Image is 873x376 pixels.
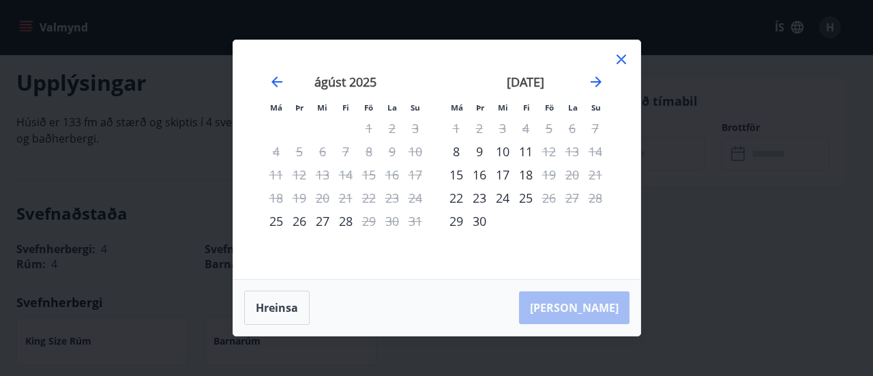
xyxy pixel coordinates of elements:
td: Not available. þriðjudagur, 5. ágúst 2025 [288,140,311,163]
div: 9 [468,140,491,163]
td: Not available. sunnudagur, 28. september 2025 [584,186,607,209]
td: mánudagur, 22. september 2025 [445,186,468,209]
td: Not available. laugardagur, 2. ágúst 2025 [381,117,404,140]
td: Not available. sunnudagur, 10. ágúst 2025 [404,140,427,163]
small: Fi [342,102,349,113]
td: fimmtudagur, 28. ágúst 2025 [334,209,357,233]
td: fimmtudagur, 25. september 2025 [514,186,537,209]
td: fimmtudagur, 18. september 2025 [514,163,537,186]
div: 28 [334,209,357,233]
td: Not available. sunnudagur, 21. september 2025 [584,163,607,186]
td: Not available. föstudagur, 19. september 2025 [537,163,561,186]
div: 27 [311,209,334,233]
td: Not available. laugardagur, 13. september 2025 [561,140,584,163]
td: Not available. miðvikudagur, 3. september 2025 [491,117,514,140]
div: Aðeins innritun í boði [445,140,468,163]
strong: ágúst 2025 [314,74,376,90]
small: Fi [523,102,530,113]
td: Not available. föstudagur, 8. ágúst 2025 [357,140,381,163]
div: 18 [514,163,537,186]
td: Not available. mánudagur, 4. ágúst 2025 [265,140,288,163]
small: Má [451,102,463,113]
div: 11 [514,140,537,163]
div: Aðeins útritun í boði [537,140,561,163]
div: Calendar [250,57,624,263]
td: Not available. föstudagur, 5. september 2025 [537,117,561,140]
div: 24 [491,186,514,209]
small: Mi [498,102,508,113]
td: Not available. þriðjudagur, 2. september 2025 [468,117,491,140]
td: Not available. mánudagur, 11. ágúst 2025 [265,163,288,186]
td: Not available. sunnudagur, 24. ágúst 2025 [404,186,427,209]
td: Not available. föstudagur, 1. ágúst 2025 [357,117,381,140]
td: Not available. laugardagur, 30. ágúst 2025 [381,209,404,233]
small: Þr [295,102,304,113]
td: mánudagur, 25. ágúst 2025 [265,209,288,233]
td: Not available. föstudagur, 26. september 2025 [537,186,561,209]
button: Hreinsa [244,291,310,325]
div: 23 [468,186,491,209]
div: 17 [491,163,514,186]
td: miðvikudagur, 27. ágúst 2025 [311,209,334,233]
small: La [568,102,578,113]
td: miðvikudagur, 10. september 2025 [491,140,514,163]
td: Not available. sunnudagur, 3. ágúst 2025 [404,117,427,140]
small: Mi [317,102,327,113]
td: Not available. laugardagur, 16. ágúst 2025 [381,163,404,186]
div: 25 [514,186,537,209]
div: 30 [468,209,491,233]
td: Not available. þriðjudagur, 12. ágúst 2025 [288,163,311,186]
div: 16 [468,163,491,186]
td: þriðjudagur, 30. september 2025 [468,209,491,233]
td: Not available. fimmtudagur, 14. ágúst 2025 [334,163,357,186]
td: Not available. laugardagur, 27. september 2025 [561,186,584,209]
td: þriðjudagur, 26. ágúst 2025 [288,209,311,233]
small: Þr [476,102,484,113]
td: Not available. fimmtudagur, 21. ágúst 2025 [334,186,357,209]
div: Aðeins útritun í boði [537,186,561,209]
div: Aðeins innritun í boði [445,163,468,186]
td: Not available. fimmtudagur, 4. september 2025 [514,117,537,140]
td: Not available. miðvikudagur, 13. ágúst 2025 [311,163,334,186]
td: Not available. föstudagur, 22. ágúst 2025 [357,186,381,209]
td: Not available. föstudagur, 29. ágúst 2025 [357,209,381,233]
td: Not available. miðvikudagur, 6. ágúst 2025 [311,140,334,163]
td: Not available. föstudagur, 12. september 2025 [537,140,561,163]
div: Aðeins innritun í boði [445,186,468,209]
td: Not available. mánudagur, 1. september 2025 [445,117,468,140]
td: fimmtudagur, 11. september 2025 [514,140,537,163]
td: mánudagur, 29. september 2025 [445,209,468,233]
small: Má [270,102,282,113]
td: þriðjudagur, 23. september 2025 [468,186,491,209]
small: Su [411,102,420,113]
td: Not available. föstudagur, 15. ágúst 2025 [357,163,381,186]
td: Not available. laugardagur, 23. ágúst 2025 [381,186,404,209]
small: Fö [364,102,373,113]
div: Aðeins útritun í boði [537,163,561,186]
td: miðvikudagur, 17. september 2025 [491,163,514,186]
td: Not available. sunnudagur, 17. ágúst 2025 [404,163,427,186]
td: Not available. laugardagur, 6. september 2025 [561,117,584,140]
td: miðvikudagur, 24. september 2025 [491,186,514,209]
div: Move backward to switch to the previous month. [269,74,285,90]
div: Move forward to switch to the next month. [588,74,604,90]
td: Not available. sunnudagur, 31. ágúst 2025 [404,209,427,233]
td: þriðjudagur, 16. september 2025 [468,163,491,186]
td: Not available. þriðjudagur, 19. ágúst 2025 [288,186,311,209]
td: Not available. mánudagur, 18. ágúst 2025 [265,186,288,209]
div: 10 [491,140,514,163]
strong: [DATE] [507,74,544,90]
div: Aðeins innritun í boði [445,209,468,233]
td: mánudagur, 15. september 2025 [445,163,468,186]
td: Not available. laugardagur, 9. ágúst 2025 [381,140,404,163]
div: 26 [288,209,311,233]
td: Not available. laugardagur, 20. september 2025 [561,163,584,186]
td: Not available. fimmtudagur, 7. ágúst 2025 [334,140,357,163]
small: Su [591,102,601,113]
small: La [387,102,397,113]
td: þriðjudagur, 9. september 2025 [468,140,491,163]
td: Not available. sunnudagur, 7. september 2025 [584,117,607,140]
div: Aðeins útritun í boði [357,209,381,233]
td: Not available. miðvikudagur, 20. ágúst 2025 [311,186,334,209]
div: Aðeins innritun í boði [265,209,288,233]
